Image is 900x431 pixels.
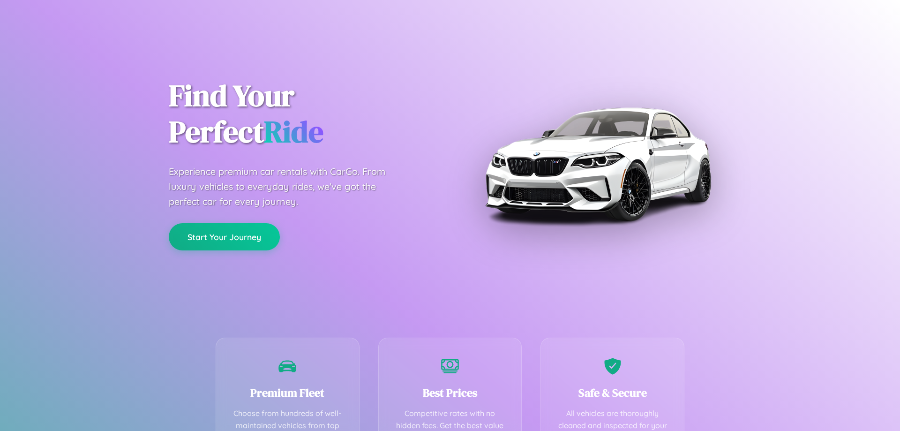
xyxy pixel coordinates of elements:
[393,385,508,401] h3: Best Prices
[264,111,323,152] span: Ride
[169,164,403,209] p: Experience premium car rentals with CarGo. From luxury vehicles to everyday rides, we've got the ...
[555,385,670,401] h3: Safe & Secure
[480,47,715,281] img: Premium BMW car rental vehicle
[169,78,436,150] h1: Find Your Perfect
[230,385,345,401] h3: Premium Fleet
[169,223,280,250] button: Start Your Journey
